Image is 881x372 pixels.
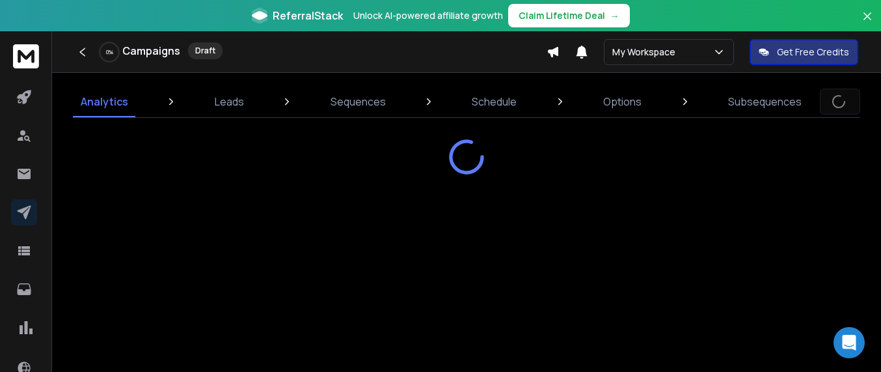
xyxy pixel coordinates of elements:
p: Schedule [472,94,517,109]
p: Leads [215,94,244,109]
a: Options [595,86,649,117]
a: Leads [207,86,252,117]
button: Close banner [859,8,876,39]
div: Draft [188,42,223,59]
p: Unlock AI-powered affiliate growth [353,9,503,22]
div: Open Intercom Messenger [834,327,865,358]
button: Get Free Credits [750,39,858,65]
a: Sequences [323,86,394,117]
span: ReferralStack [273,8,343,23]
p: My Workspace [612,46,681,59]
p: Sequences [331,94,386,109]
a: Schedule [464,86,524,117]
p: Get Free Credits [777,46,849,59]
p: Subsequences [728,94,802,109]
button: Claim Lifetime Deal→ [508,4,630,27]
h1: Campaigns [122,43,180,59]
span: → [610,9,619,22]
p: Analytics [81,94,128,109]
p: 0 % [106,48,113,56]
a: Subsequences [720,86,809,117]
p: Options [603,94,642,109]
a: Analytics [73,86,136,117]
